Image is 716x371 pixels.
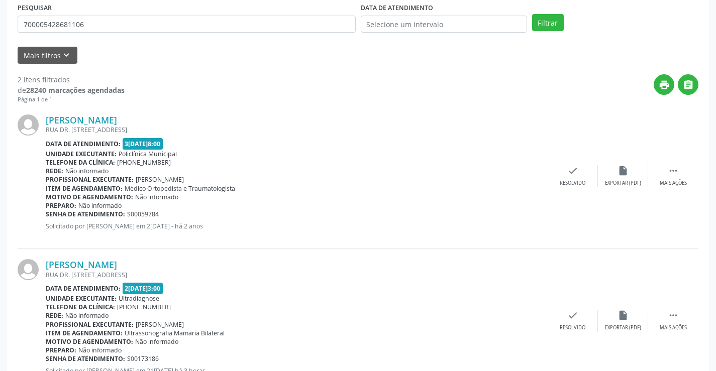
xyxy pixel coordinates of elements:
span: Ultradiagnose [119,294,159,303]
b: Motivo de agendamento: [46,193,133,201]
b: Data de atendimento: [46,284,121,293]
div: Página 1 de 1 [18,95,125,104]
div: RUA DR. [STREET_ADDRESS] [46,271,548,279]
b: Telefone da clínica: [46,303,115,311]
span: Não informado [135,193,178,201]
span: Ultrassonografia Mamaria Bilateral [125,329,225,337]
span: Não informado [78,201,122,210]
b: Senha de atendimento: [46,354,125,363]
img: img [18,114,39,136]
p: Solicitado por [PERSON_NAME] em 2[DATE] - há 2 anos [46,222,548,230]
button:  [678,74,698,95]
img: img [18,259,39,280]
i: insert_drive_file [618,310,629,321]
span: Médico Ortopedista e Traumatologista [125,184,235,193]
div: Resolvido [560,180,585,187]
span: Não informado [65,311,109,320]
div: Mais ações [660,180,687,187]
b: Unidade executante: [46,294,117,303]
b: Item de agendamento: [46,329,123,337]
i:  [683,79,694,90]
span: [PERSON_NAME] [136,320,184,329]
div: Resolvido [560,324,585,331]
span: Não informado [135,337,178,346]
div: RUA DR. [STREET_ADDRESS] [46,126,548,134]
div: 2 itens filtrados [18,74,125,85]
input: Selecione um intervalo [361,16,527,33]
div: Mais ações [660,324,687,331]
strong: 28240 marcações agendadas [26,85,125,95]
input: Nome, CNS [18,16,356,33]
i:  [668,165,679,176]
span: Policlínica Municipal [119,150,177,158]
i: insert_drive_file [618,165,629,176]
b: Preparo: [46,201,76,210]
div: de [18,85,125,95]
span: [PHONE_NUMBER] [117,303,171,311]
span: Não informado [65,167,109,175]
div: Exportar (PDF) [605,324,641,331]
b: Data de atendimento: [46,140,121,148]
b: Rede: [46,167,63,175]
div: Exportar (PDF) [605,180,641,187]
button: print [654,74,674,95]
span: Não informado [78,346,122,354]
button: Mais filtroskeyboard_arrow_down [18,47,77,64]
b: Preparo: [46,346,76,354]
i:  [668,310,679,321]
i: print [659,79,670,90]
a: [PERSON_NAME] [46,259,117,270]
b: Profissional executante: [46,320,134,329]
b: Unidade executante: [46,150,117,158]
span: [PHONE_NUMBER] [117,158,171,167]
b: Item de agendamento: [46,184,123,193]
button: Filtrar [532,14,564,31]
span: S00059784 [127,210,159,218]
i: check [567,310,578,321]
a: [PERSON_NAME] [46,114,117,126]
b: Rede: [46,311,63,320]
i: check [567,165,578,176]
b: Profissional executante: [46,175,134,184]
span: 2[DATE]3:00 [123,283,163,294]
span: S00173186 [127,354,159,363]
b: Senha de atendimento: [46,210,125,218]
span: [PERSON_NAME] [136,175,184,184]
b: Telefone da clínica: [46,158,115,167]
b: Motivo de agendamento: [46,337,133,346]
span: 3[DATE]8:00 [123,138,163,150]
i: keyboard_arrow_down [61,50,72,61]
